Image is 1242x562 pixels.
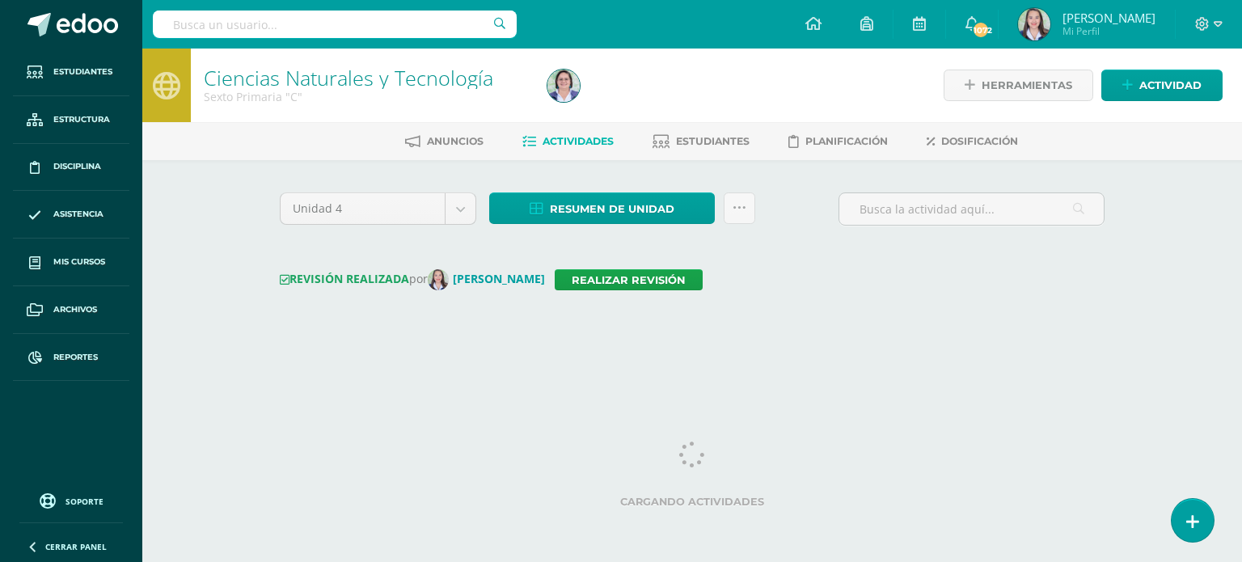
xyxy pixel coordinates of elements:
[53,208,103,221] span: Asistencia
[204,64,493,91] a: Ciencias Naturales y Tecnología
[13,144,129,192] a: Disciplina
[428,271,555,286] a: [PERSON_NAME]
[1018,8,1050,40] img: 1ce4f04f28ed9ad3a58b77722272eac1.png
[19,489,123,511] a: Soporte
[53,113,110,126] span: Estructura
[972,21,990,39] span: 1072
[927,129,1018,154] a: Dosificación
[653,129,750,154] a: Estudiantes
[1062,10,1155,26] span: [PERSON_NAME]
[13,191,129,239] a: Asistencia
[53,160,101,173] span: Disciplina
[45,541,107,552] span: Cerrar panel
[676,135,750,147] span: Estudiantes
[522,129,614,154] a: Actividades
[547,70,580,102] img: cb6240ca9060cd5322fbe56422423029.png
[941,135,1018,147] span: Dosificación
[982,70,1072,100] span: Herramientas
[53,351,98,364] span: Reportes
[280,496,1105,508] label: Cargando actividades
[428,269,449,290] img: 0f9ec2d767564e50cc744c52db13a0c2.png
[13,334,129,382] a: Reportes
[280,269,1105,290] div: por
[53,65,112,78] span: Estudiantes
[405,129,484,154] a: Anuncios
[13,286,129,334] a: Archivos
[1101,70,1223,101] a: Actividad
[293,193,433,224] span: Unidad 4
[53,256,105,268] span: Mis cursos
[550,194,674,224] span: Resumen de unidad
[788,129,888,154] a: Planificación
[280,271,409,286] strong: REVISIÓN REALIZADA
[13,239,129,286] a: Mis cursos
[204,89,528,104] div: Sexto Primaria 'C'
[805,135,888,147] span: Planificación
[453,271,545,286] strong: [PERSON_NAME]
[427,135,484,147] span: Anuncios
[555,269,703,290] a: Realizar revisión
[489,192,715,224] a: Resumen de unidad
[944,70,1093,101] a: Herramientas
[543,135,614,147] span: Actividades
[1139,70,1202,100] span: Actividad
[153,11,517,38] input: Busca un usuario...
[204,66,528,89] h1: Ciencias Naturales y Tecnología
[839,193,1104,225] input: Busca la actividad aquí...
[13,96,129,144] a: Estructura
[13,49,129,96] a: Estudiantes
[53,303,97,316] span: Archivos
[281,193,475,224] a: Unidad 4
[1062,24,1155,38] span: Mi Perfil
[65,496,103,507] span: Soporte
